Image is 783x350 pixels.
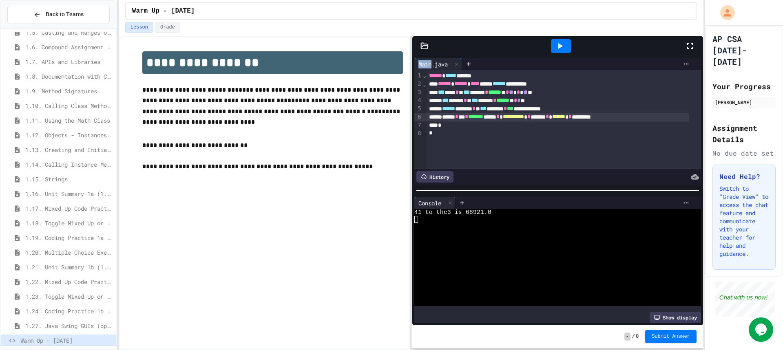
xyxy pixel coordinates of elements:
span: 1.21. Unit Summary 1b (1.7-1.15) [25,263,113,271]
div: No due date set [712,148,776,158]
span: 1.22. Mixed Up Code Practice 1b (1.7-1.15) [25,277,113,286]
span: 1.11. Using the Math Class [25,116,113,125]
span: Fold line [422,72,427,79]
span: 1.14. Calling Instance Methods [25,160,113,169]
span: 1.18. Toggle Mixed Up or Write Code Practice 1.1-1.6 [25,219,113,227]
h1: AP CSA [DATE]-[DATE] [712,33,776,67]
h2: Assignment Details [712,122,776,145]
div: Console [414,199,445,207]
span: 1.12. Objects - Instances of Classes [25,131,113,139]
span: 1.7. APIs and Libraries [25,57,113,66]
span: 1.8. Documentation with Comments and Preconditions [25,72,113,81]
iframe: chat widget [749,317,775,342]
span: 1.9. Method Signatures [25,87,113,95]
div: 8 [414,130,422,138]
div: 5 [414,105,422,113]
div: History [416,171,453,183]
p: Switch to "Grade View" to access the chat feature and communicate with your teacher for help and ... [719,185,769,258]
span: 1.16. Unit Summary 1a (1.1-1.6) [25,189,113,198]
span: 1.27. Java Swing GUIs (optional) [25,321,113,330]
div: Console [414,197,456,209]
button: Submit Answer [645,330,697,343]
span: 1.24. Coding Practice 1b (1.7-1.15) [25,307,113,315]
span: 1.10. Calling Class Methods [25,101,113,110]
div: [PERSON_NAME] [715,99,773,106]
span: - [624,332,630,341]
span: Back to Teams [46,10,84,19]
span: 1.19. Coding Practice 1a (1.1-1.6) [25,233,113,242]
div: 3 [414,88,422,97]
span: Submit Answer [652,333,690,340]
span: 1.6. Compound Assignment Operators [25,43,113,51]
div: Main.java [414,60,452,68]
div: Main.java [414,58,462,70]
div: 1 [414,72,422,80]
button: Back to Teams [7,6,110,23]
button: Grade [155,22,180,33]
div: Show display [650,312,701,323]
span: 1.20. Multiple Choice Exercises for Unit 1a (1.1-1.6) [25,248,113,257]
span: Warm Up - [DATE] [132,6,195,16]
h3: Need Help? [719,172,769,181]
div: 6 [414,113,422,121]
span: 0 [636,333,639,340]
button: Lesson [125,22,153,33]
h2: Your Progress [712,81,776,92]
span: 1.15. Strings [25,175,113,183]
div: 4 [414,97,422,105]
div: 7 [414,121,422,130]
div: 2 [414,80,422,88]
span: 41 to the3 is 68921.0 [414,209,491,216]
span: 1.23. Toggle Mixed Up or Write Code Practice 1b (1.7-1.15) [25,292,113,301]
div: My Account [712,3,737,22]
span: Warm Up - [DATE] [20,336,113,345]
span: / [632,333,635,340]
iframe: chat widget [715,282,775,317]
span: 1.13. Creating and Initializing Objects: Constructors [25,145,113,154]
span: Fold line [422,81,427,87]
span: 1.17. Mixed Up Code Practice 1.1-1.6 [25,204,113,213]
span: 1.5. Casting and Ranges of Values [25,28,113,37]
